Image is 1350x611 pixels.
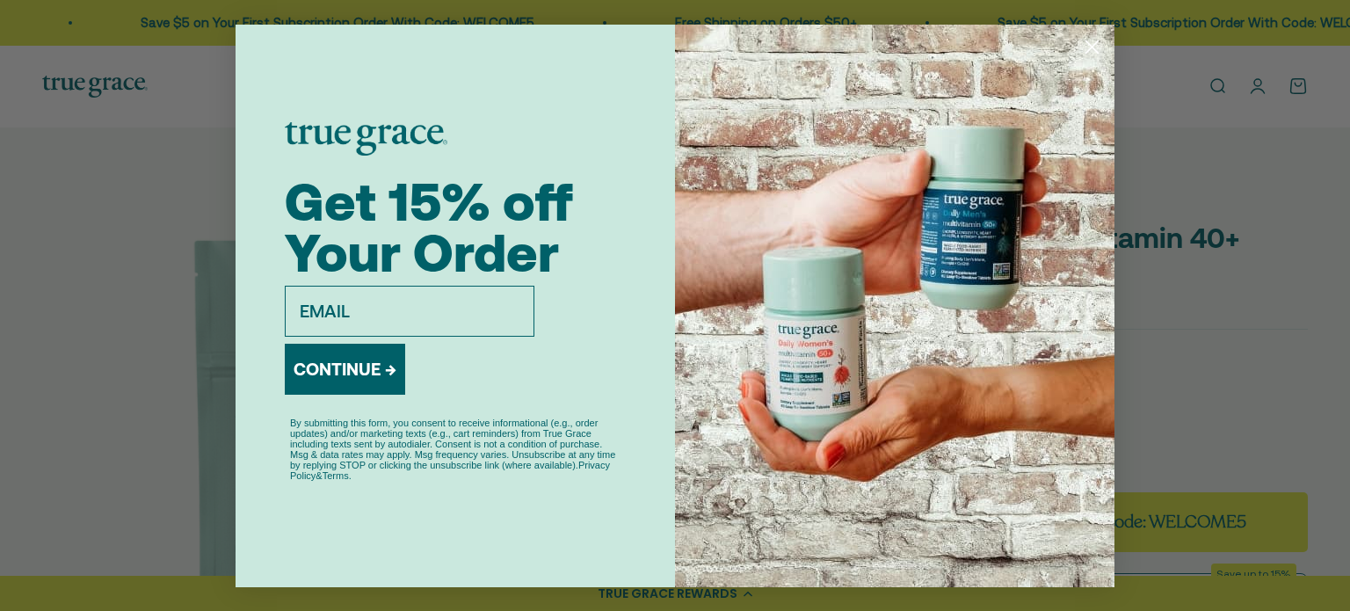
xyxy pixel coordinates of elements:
button: CONTINUE → [285,344,405,395]
input: EMAIL [285,286,534,337]
img: ea6db371-f0a2-4b66-b0cf-f62b63694141.jpeg [675,25,1114,587]
span: Get 15% off Your Order [285,171,573,283]
button: Close dialog [1077,32,1107,62]
a: Terms [323,470,349,481]
p: By submitting this form, you consent to receive informational (e.g., order updates) and/or market... [290,418,621,481]
a: Privacy Policy [290,460,610,481]
img: logo placeholder [285,122,447,156]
